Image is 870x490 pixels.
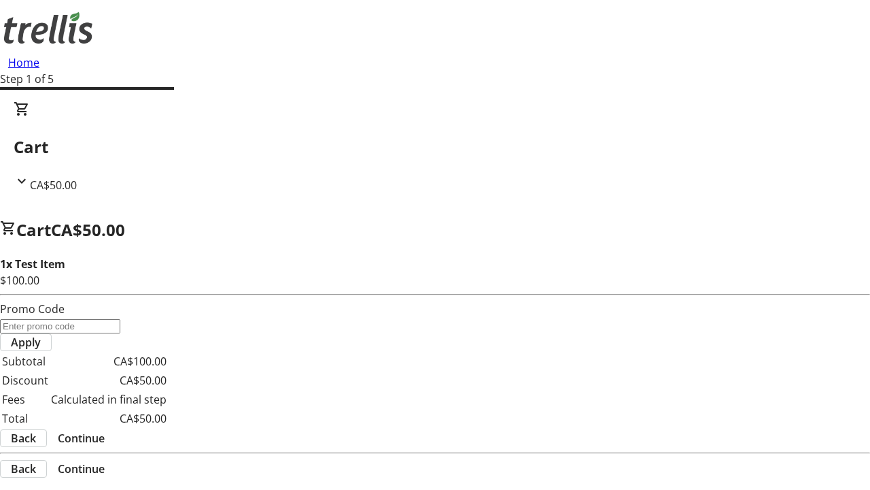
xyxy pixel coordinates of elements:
td: CA$100.00 [50,353,167,370]
button: Continue [47,430,116,446]
td: Total [1,410,49,427]
span: Continue [58,430,105,446]
td: CA$50.00 [50,372,167,389]
span: CA$50.00 [30,178,77,193]
td: Fees [1,391,49,408]
span: Apply [11,334,41,350]
div: CartCA$50.00 [14,101,856,193]
span: CA$50.00 [51,218,125,241]
td: Calculated in final step [50,391,167,408]
button: Continue [47,461,116,477]
span: Back [11,430,36,446]
span: Back [11,461,36,477]
span: Cart [16,218,51,241]
td: CA$50.00 [50,410,167,427]
td: Subtotal [1,353,49,370]
td: Discount [1,372,49,389]
span: Continue [58,461,105,477]
h2: Cart [14,135,856,159]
